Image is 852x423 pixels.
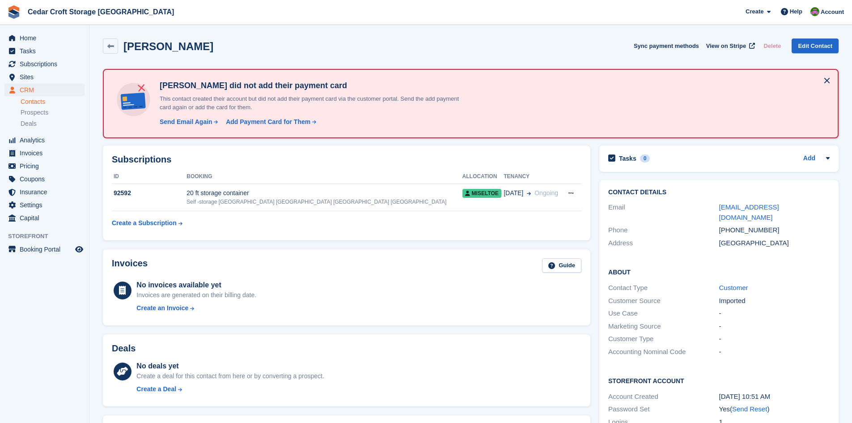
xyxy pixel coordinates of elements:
h2: Invoices [112,258,148,273]
span: Help [790,7,802,16]
div: - [719,334,830,344]
div: Account Created [608,392,719,402]
a: Edit Contact [792,38,839,53]
div: - [719,321,830,332]
h2: [PERSON_NAME] [123,40,213,52]
div: [GEOGRAPHIC_DATA] [719,238,830,248]
a: menu [4,84,85,96]
a: Prospects [21,108,85,117]
img: Mark Orchard [810,7,819,16]
a: menu [4,71,85,83]
th: Booking [187,170,462,184]
a: [EMAIL_ADDRESS][DOMAIN_NAME] [719,203,779,221]
a: View on Stripe [703,38,757,53]
span: Booking Portal [20,243,73,256]
h2: Tasks [619,154,636,162]
span: Account [821,8,844,17]
div: Marketing Source [608,321,719,332]
div: - [719,308,830,319]
a: menu [4,32,85,44]
a: menu [4,212,85,224]
div: Password Set [608,404,719,414]
a: menu [4,160,85,172]
span: Storefront [8,232,89,241]
span: Create [746,7,763,16]
img: no-card-linked-e7822e413c904bf8b177c4d89f31251c4716f9871600ec3ca5bfc59e148c83f4.svg [114,81,153,119]
div: Use Case [608,308,719,319]
a: menu [4,147,85,159]
a: Create a Subscription [112,215,182,231]
span: Settings [20,199,73,211]
a: menu [4,243,85,256]
a: menu [4,134,85,146]
a: menu [4,45,85,57]
div: Accounting Nominal Code [608,347,719,357]
div: [DATE] 10:51 AM [719,392,830,402]
div: Create a deal for this contact from here or by converting a prospect. [136,372,324,381]
a: Create an Invoice [136,303,256,313]
th: Allocation [462,170,504,184]
button: Sync payment methods [634,38,699,53]
span: ( ) [730,405,769,413]
button: Delete [760,38,784,53]
span: Miseltoe [462,189,501,198]
div: 20 ft storage container [187,188,462,198]
th: Tenancy [504,170,561,184]
div: Self -storage [GEOGRAPHIC_DATA] [GEOGRAPHIC_DATA] [GEOGRAPHIC_DATA] [GEOGRAPHIC_DATA] [187,198,462,206]
span: Analytics [20,134,73,146]
span: View on Stripe [706,42,746,51]
div: Send Email Again [160,117,212,127]
span: Home [20,32,73,44]
div: Customer Type [608,334,719,344]
h2: About [608,267,830,276]
h2: Deals [112,343,136,354]
div: 0 [640,154,650,162]
span: Pricing [20,160,73,172]
div: Email [608,202,719,222]
span: Prospects [21,108,48,117]
div: Customer Source [608,296,719,306]
div: Contact Type [608,283,719,293]
img: stora-icon-8386f47178a22dfd0bd8f6a31ec36ba5ce8667c1dd55bd0f319d3a0aa187defe.svg [7,5,21,19]
a: Contacts [21,98,85,106]
div: Create an Invoice [136,303,188,313]
a: Guide [542,258,581,273]
a: Add Payment Card for Them [222,117,317,127]
span: Coupons [20,173,73,185]
a: Preview store [74,244,85,255]
div: No deals yet [136,361,324,372]
h2: Storefront Account [608,376,830,385]
span: Tasks [20,45,73,57]
span: [DATE] [504,188,523,198]
a: Create a Deal [136,385,324,394]
a: menu [4,186,85,198]
div: 92592 [112,188,187,198]
a: menu [4,58,85,70]
div: Add Payment Card for Them [226,117,310,127]
h2: Subscriptions [112,154,581,165]
a: Send Reset [732,405,767,413]
div: No invoices available yet [136,280,256,291]
span: Sites [20,71,73,83]
p: This contact created their account but did not add their payment card via the customer portal. Se... [156,94,469,112]
span: Capital [20,212,73,224]
h4: [PERSON_NAME] did not add their payment card [156,81,469,91]
div: Create a Deal [136,385,176,394]
div: Phone [608,225,719,235]
span: Insurance [20,186,73,198]
a: Deals [21,119,85,128]
div: Create a Subscription [112,218,177,228]
span: Invoices [20,147,73,159]
span: CRM [20,84,73,96]
h2: Contact Details [608,189,830,196]
a: Customer [719,284,748,291]
a: Cedar Croft Storage [GEOGRAPHIC_DATA] [24,4,178,19]
span: Subscriptions [20,58,73,70]
div: Yes [719,404,830,414]
div: Invoices are generated on their billing date. [136,291,256,300]
div: Address [608,238,719,248]
a: menu [4,173,85,185]
a: menu [4,199,85,211]
div: - [719,347,830,357]
a: Add [803,154,815,164]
